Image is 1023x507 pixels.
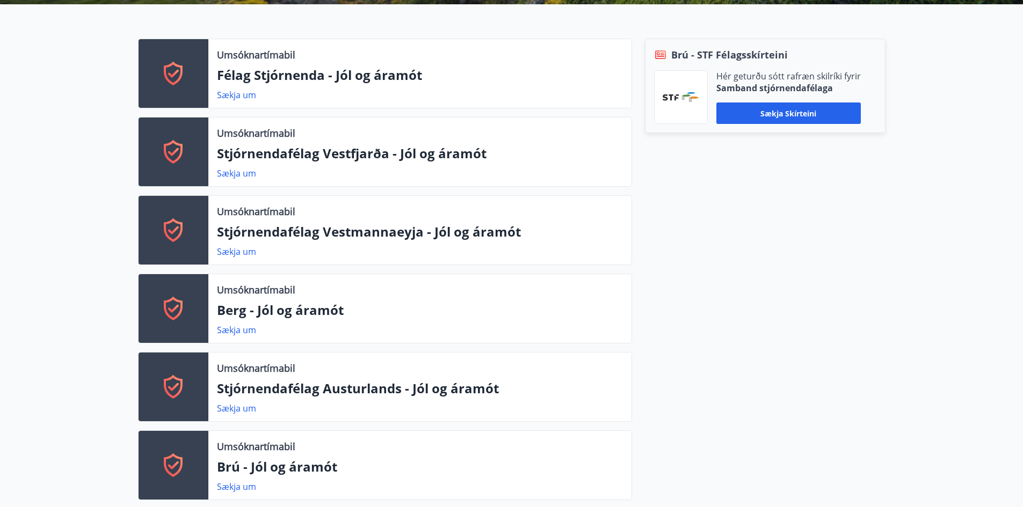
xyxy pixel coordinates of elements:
p: Brú - Jól og áramót [217,458,623,476]
p: Stjórnendafélag Austurlands - Jól og áramót [217,379,623,398]
a: Sækja um [217,481,256,493]
p: Umsóknartímabil [217,361,295,375]
a: Sækja um [217,167,256,179]
button: Sækja skírteini [716,102,861,124]
img: vjCaq2fThgY3EUYqSgpjEiBg6WP39ov69hlhuPVN.png [663,92,699,102]
p: Stjórnendafélag Vestfjarða - Jól og áramót [217,144,623,163]
a: Sækja um [217,402,256,414]
p: Umsóknartímabil [217,439,295,453]
a: Sækja um [217,246,256,258]
p: Berg - Jól og áramót [217,301,623,319]
p: Umsóknartímabil [217,48,295,62]
p: Félag Stjórnenda - Jól og áramót [217,66,623,84]
a: Sækja um [217,324,256,336]
p: Stjórnendafélag Vestmannaeyja - Jól og áramót [217,223,623,241]
p: Umsóknartímabil [217,126,295,140]
p: Samband stjórnendafélaga [716,82,861,94]
p: Umsóknartímabil [217,283,295,297]
p: Hér geturðu sótt rafræn skilríki fyrir [716,70,861,82]
span: Brú - STF Félagsskírteini [671,48,788,62]
a: Sækja um [217,89,256,101]
p: Umsóknartímabil [217,204,295,218]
